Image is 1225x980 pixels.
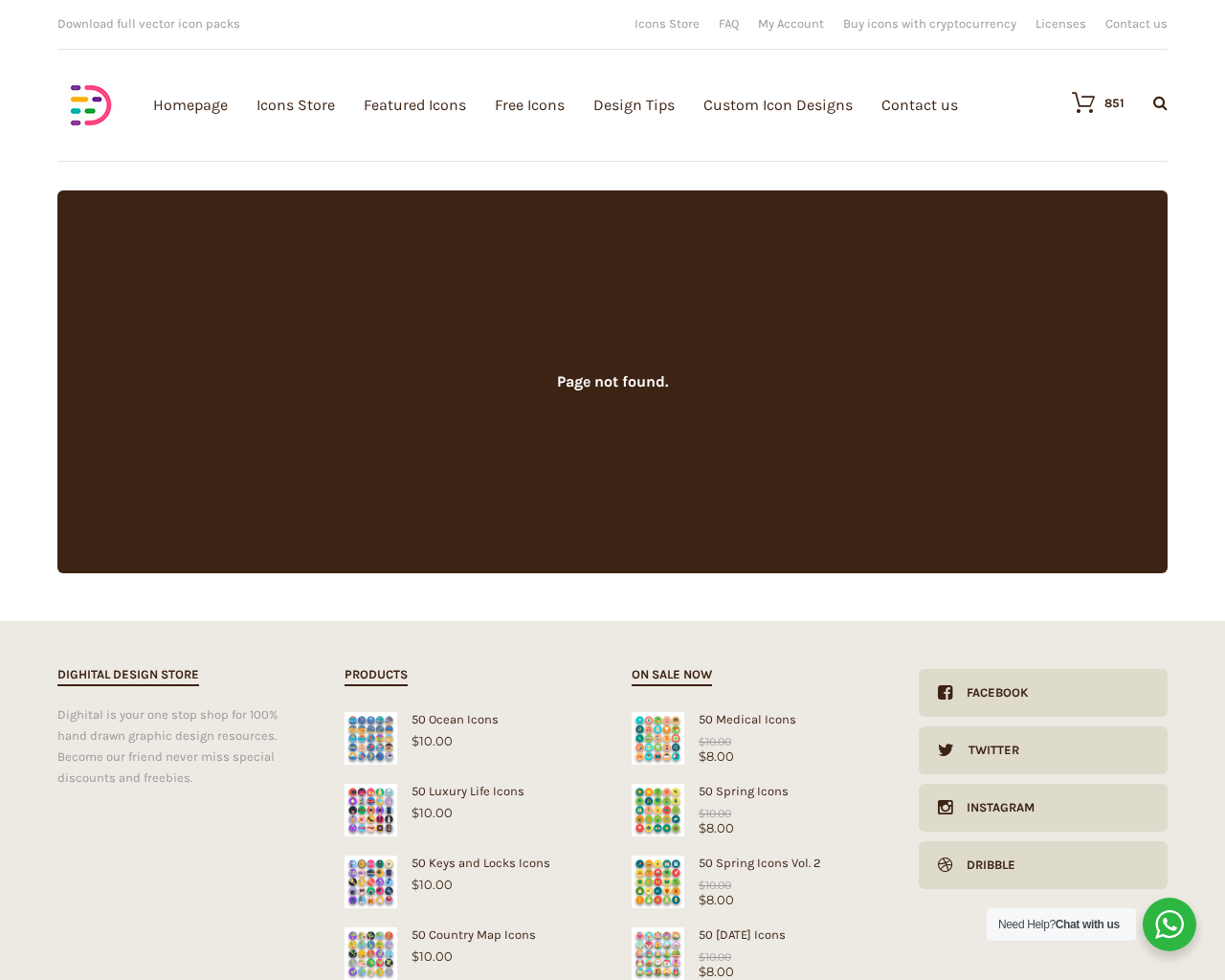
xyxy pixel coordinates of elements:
[699,820,706,835] span: $
[699,735,731,748] bdi: 10.00
[699,807,705,820] span: $
[699,950,731,964] bdi: 10.00
[345,712,593,748] a: 50 Ocean Icons$10.00
[345,712,593,726] div: 50 Ocean Icons
[919,784,1168,832] a: Instagram
[632,784,880,835] a: Spring Icons50 Spring Icons$8.00
[412,948,419,964] span: $
[998,918,1120,931] span: Need Help?
[57,16,240,31] span: Download full vector icon packs
[57,664,199,686] h2: Dighital Design Store
[412,733,419,748] span: $
[632,856,880,870] div: 50 Spring Icons Vol. 2
[57,704,306,789] div: Dighital is your one stop shop for 100% hand drawn graphic design resources. Become our friend ne...
[699,879,731,892] bdi: 10.00
[412,877,419,892] span: $
[1104,97,1125,109] div: 851
[843,17,1016,30] a: Buy icons with cryptocurrency
[345,784,593,798] div: 50 Luxury Life Icons
[699,748,706,764] span: $
[632,784,684,836] img: Spring Icons
[719,17,739,30] a: FAQ
[952,669,1029,717] div: Facebook
[632,927,684,980] img: Easter Icons
[632,712,684,765] img: Medical Icons
[412,948,453,964] bdi: 10.00
[699,950,705,964] span: $
[954,726,1019,774] div: Twitter
[345,664,408,686] h2: Products
[345,927,593,964] a: 50 Country Map Icons$10.00
[952,784,1035,832] div: Instagram
[345,927,593,942] div: 50 Country Map Icons
[345,856,593,870] div: 50 Keys and Locks Icons
[919,841,1168,889] a: Dribble
[699,892,706,907] span: $
[632,784,880,798] div: 50 Spring Icons
[1056,918,1120,931] strong: Chat with us
[952,841,1015,889] div: Dribble
[699,892,734,907] bdi: 8.00
[632,927,880,942] div: 50 [DATE] Icons
[1053,91,1125,114] a: 851
[632,856,684,908] img: Spring Icons
[699,807,731,820] bdi: 10.00
[632,712,880,764] a: Medical Icons50 Medical Icons$8.00
[919,726,1168,774] a: Twitter
[699,964,734,979] bdi: 8.00
[632,712,880,726] div: 50 Medical Icons
[632,664,712,686] h2: On sale now
[635,17,700,30] a: Icons Store
[1105,17,1168,30] a: Contact us
[699,820,734,835] bdi: 8.00
[699,748,734,764] bdi: 8.00
[412,877,453,892] bdi: 10.00
[699,964,706,979] span: $
[345,856,593,892] a: 50 Keys and Locks Icons$10.00
[1036,17,1086,30] a: Licenses
[699,879,705,892] span: $
[699,735,705,748] span: $
[77,210,1148,554] div: Page not found.
[345,784,593,820] a: 50 Luxury Life Icons$10.00
[412,805,453,820] bdi: 10.00
[412,805,419,820] span: $
[412,733,453,748] bdi: 10.00
[758,17,824,30] a: My Account
[919,669,1168,717] a: Facebook
[632,856,880,907] a: Spring Icons50 Spring Icons Vol. 2$8.00
[632,927,880,979] a: Easter Icons50 [DATE] Icons$8.00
